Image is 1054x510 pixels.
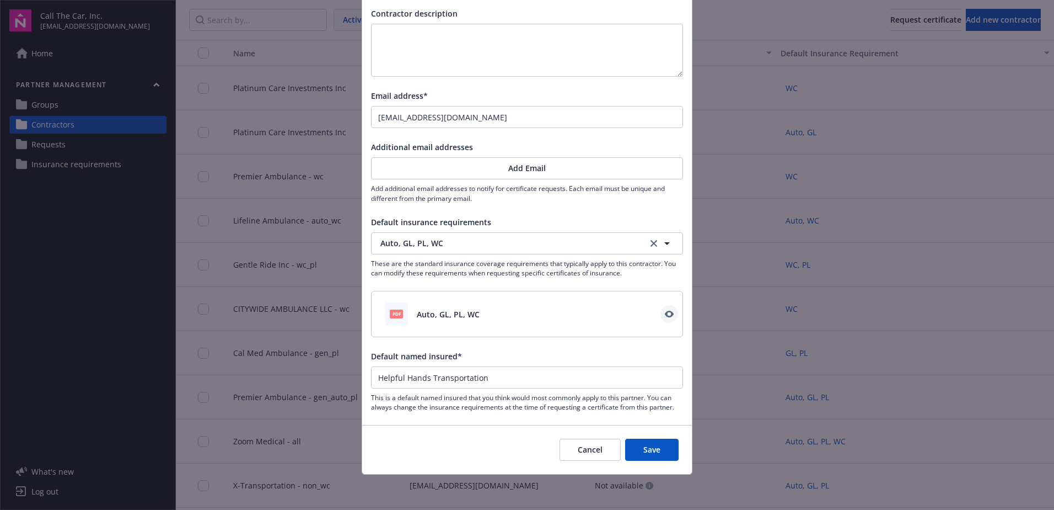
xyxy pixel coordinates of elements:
button: Auto, GL, PL, WCclear selection [371,232,683,254]
span: This is a default named insured that you think would most commonly apply to this partner. You can... [371,393,683,412]
span: Additional email addresses [371,142,473,152]
a: clear selection [647,237,660,250]
span: Email address* [371,91,428,101]
span: Auto, GL, PL, WC [417,309,480,320]
span: Default insurance requirements [371,217,491,227]
span: Contractor description [371,8,458,19]
button: Save [625,439,679,461]
button: Cancel [560,439,621,461]
span: pdf [390,310,403,318]
button: Add Email [371,157,683,179]
span: Auto, GL, PL, WC [380,237,632,249]
span: Add additional email addresses to notify for certificate requests. Each email must be unique and ... [371,184,683,203]
span: These are the standard insurance coverage requirements that typically apply to this contractor. Y... [371,259,683,278]
a: View [660,305,678,323]
span: Default named insured* [371,351,462,362]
